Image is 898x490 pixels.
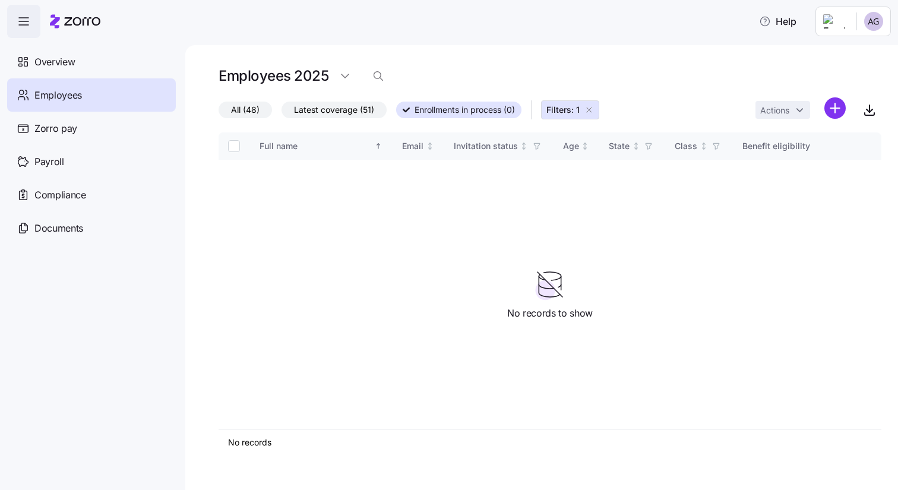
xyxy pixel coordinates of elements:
[554,132,600,160] th: AgeNot sorted
[755,101,810,119] button: Actions
[426,142,434,150] div: Not sorted
[34,154,64,169] span: Payroll
[609,140,630,153] div: State
[563,140,579,153] div: Age
[34,121,77,136] span: Zorro pay
[7,178,176,211] a: Compliance
[581,142,589,150] div: Not sorted
[34,55,75,69] span: Overview
[228,140,240,152] input: Select all records
[507,306,593,321] span: No records to show
[7,45,176,78] a: Overview
[231,102,260,118] span: All (48)
[546,104,580,116] span: Filters: 1
[415,102,515,118] span: Enrollments in process (0)
[864,12,883,31] img: 088685dd867378d7844e46458fca8a28
[454,140,518,153] div: Invitation status
[444,132,554,160] th: Invitation statusNot sorted
[759,14,796,29] span: Help
[260,140,372,153] div: Full name
[250,132,393,160] th: Full nameSorted ascending
[541,100,599,119] button: Filters: 1
[520,142,528,150] div: Not sorted
[34,221,83,236] span: Documents
[34,88,82,103] span: Employees
[393,132,444,160] th: EmailNot sorted
[700,142,708,150] div: Not sorted
[632,142,640,150] div: Not sorted
[7,145,176,178] a: Payroll
[7,112,176,145] a: Zorro pay
[228,437,872,448] div: No records
[7,211,176,245] a: Documents
[402,140,423,153] div: Email
[599,132,665,160] th: StateNot sorted
[750,10,806,33] button: Help
[675,140,697,153] div: Class
[7,78,176,112] a: Employees
[742,140,887,153] div: Benefit eligibility
[760,106,789,115] span: Actions
[665,132,733,160] th: ClassNot sorted
[823,14,847,29] img: Employer logo
[34,188,86,203] span: Compliance
[374,142,382,150] div: Sorted ascending
[219,67,328,85] h1: Employees 2025
[294,102,374,118] span: Latest coverage (51)
[824,97,846,119] svg: add icon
